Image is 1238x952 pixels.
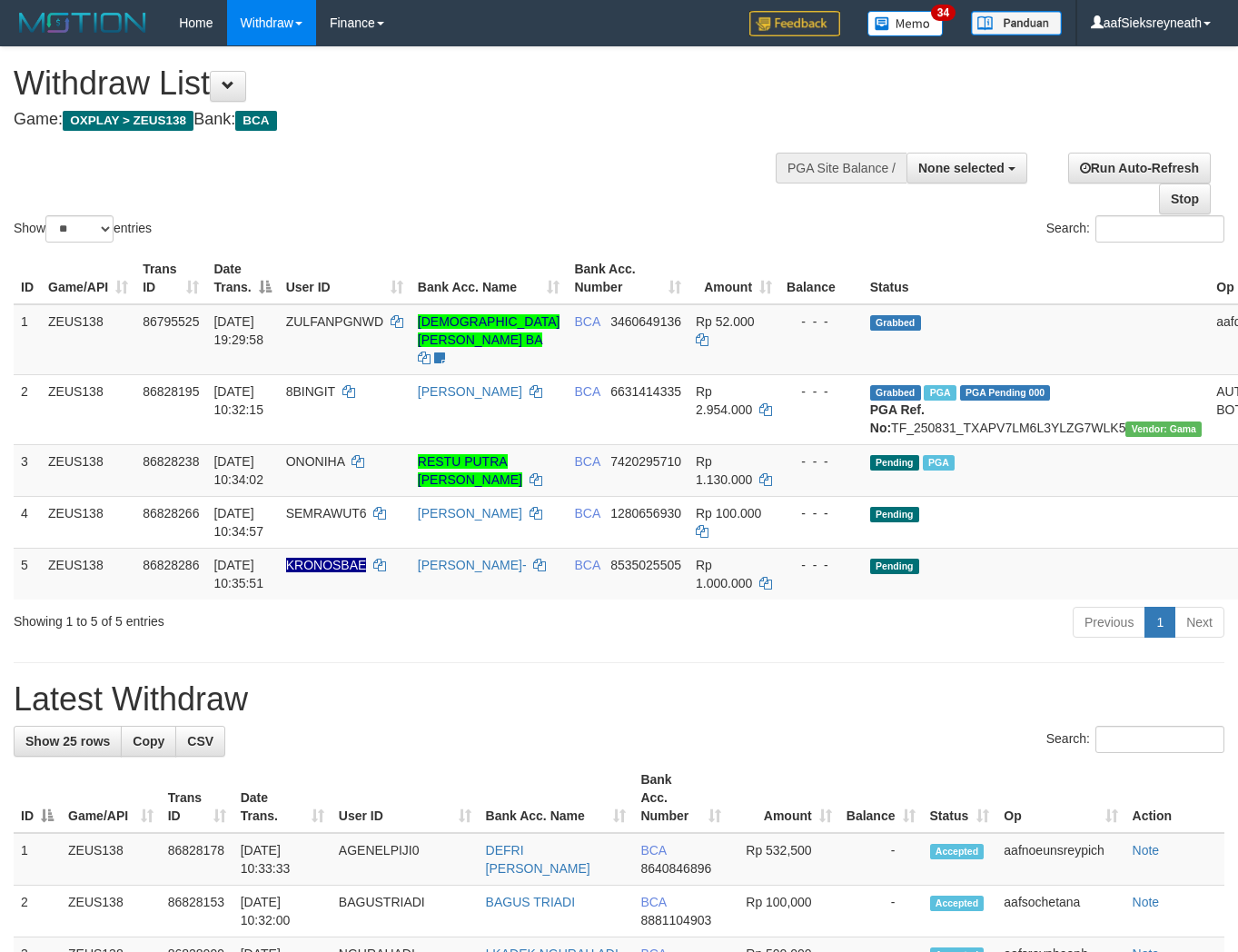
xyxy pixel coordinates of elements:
span: BCA [574,558,599,572]
th: Bank Acc. Number: activate to sort column ascending [633,763,728,833]
h1: Latest Withdraw [14,681,1224,718]
a: Stop [1159,183,1211,214]
td: ZEUS138 [41,374,135,444]
td: ZEUS138 [61,833,161,886]
span: 34 [931,5,956,21]
th: Date Trans.: activate to sort column ascending [233,763,332,833]
td: ZEUS138 [41,444,135,496]
div: - - - [787,504,856,522]
td: 5 [14,548,41,600]
td: [DATE] 10:32:00 [233,886,332,937]
img: panduan.png [971,11,1062,35]
th: Amount: activate to sort column ascending [688,253,779,304]
td: 4 [14,496,41,548]
span: Rp 1.130.000 [696,454,752,487]
a: RESTU PUTRA [PERSON_NAME] [418,454,522,487]
th: Bank Acc. Number: activate to sort column ascending [567,253,688,304]
a: Show 25 rows [14,726,122,757]
th: Op: activate to sort column ascending [996,763,1124,833]
th: Status: activate to sort column ascending [923,763,997,833]
span: 8BINGIT [286,384,335,399]
span: [DATE] 10:32:15 [213,384,263,417]
span: Grabbed [870,315,921,331]
span: Marked by aafnoeunsreypich [923,455,955,471]
span: OXPLAY > ZEUS138 [63,111,193,131]
div: PGA Site Balance / [776,153,906,183]
th: Status [863,253,1210,304]
span: BCA [574,314,599,329]
td: 1 [14,304,41,375]
span: Nama rekening ada tanda titik/strip, harap diedit [286,558,367,572]
span: BCA [574,454,599,469]
span: BCA [574,506,599,521]
div: - - - [787,556,856,574]
th: Trans ID: activate to sort column ascending [135,253,206,304]
a: BAGUS TRIADI [486,895,576,909]
div: - - - [787,312,856,331]
img: Feedback.jpg [749,11,840,36]
th: User ID: activate to sort column ascending [332,763,479,833]
span: Rp 100.000 [696,506,761,521]
td: 86828178 [161,833,233,886]
td: aafnoeunsreypich [996,833,1124,886]
span: BCA [574,384,599,399]
a: CSV [175,726,225,757]
td: ZEUS138 [41,496,135,548]
td: ZEUS138 [41,304,135,375]
span: Grabbed [870,385,921,401]
th: ID [14,253,41,304]
span: Copy 8535025505 to clipboard [610,558,681,572]
a: [PERSON_NAME]- [418,558,527,572]
div: - - - [787,452,856,471]
span: Vendor URL: https://trx31.1velocity.biz [1125,421,1202,437]
th: Game/API: activate to sort column ascending [41,253,135,304]
span: 86828238 [143,454,199,469]
th: Bank Acc. Name: activate to sort column ascending [411,253,568,304]
span: Pending [870,455,919,471]
span: CSV [187,734,213,749]
h1: Withdraw List [14,65,807,102]
th: User ID: activate to sort column ascending [279,253,411,304]
span: Rp 2.954.000 [696,384,752,417]
a: [DEMOGRAPHIC_DATA][PERSON_NAME] BA [418,314,560,347]
input: Search: [1095,726,1224,753]
td: 86828153 [161,886,233,937]
span: ONONIHA [286,454,345,469]
td: TF_250831_TXAPV7LM6L3YLZG7WLK5 [863,374,1210,444]
td: 1 [14,833,61,886]
span: 86828266 [143,506,199,521]
span: ZULFANPGNWD [286,314,383,329]
span: Copy 1280656930 to clipboard [610,506,681,521]
label: Search: [1046,215,1224,243]
img: MOTION_logo.png [14,9,152,36]
span: [DATE] 19:29:58 [213,314,263,347]
td: - [839,886,923,937]
td: ZEUS138 [41,548,135,600]
a: Note [1133,843,1160,858]
img: Button%20Memo.svg [867,11,944,36]
span: Marked by aafnoeunsreypich [924,385,956,401]
span: SEMRAWUT6 [286,506,367,521]
span: Copy 8640846896 to clipboard [640,861,711,876]
span: Copy 7420295710 to clipboard [610,454,681,469]
div: Showing 1 to 5 of 5 entries [14,605,502,630]
td: [DATE] 10:33:33 [233,833,332,886]
label: Search: [1046,726,1224,753]
span: Copy 8881104903 to clipboard [640,913,711,927]
span: PGA Pending [960,385,1051,401]
span: BCA [235,111,276,131]
span: [DATE] 10:35:51 [213,558,263,590]
a: Run Auto-Refresh [1068,153,1211,183]
a: Note [1133,895,1160,909]
th: Balance [779,253,863,304]
td: Rp 532,500 [728,833,839,886]
a: [PERSON_NAME] [418,384,522,399]
span: Show 25 rows [25,734,110,749]
span: Copy 3460649136 to clipboard [610,314,681,329]
td: BAGUSTRIADI [332,886,479,937]
th: Balance: activate to sort column ascending [839,763,923,833]
td: Rp 100,000 [728,886,839,937]
td: 3 [14,444,41,496]
a: Copy [121,726,176,757]
a: Next [1174,607,1224,638]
